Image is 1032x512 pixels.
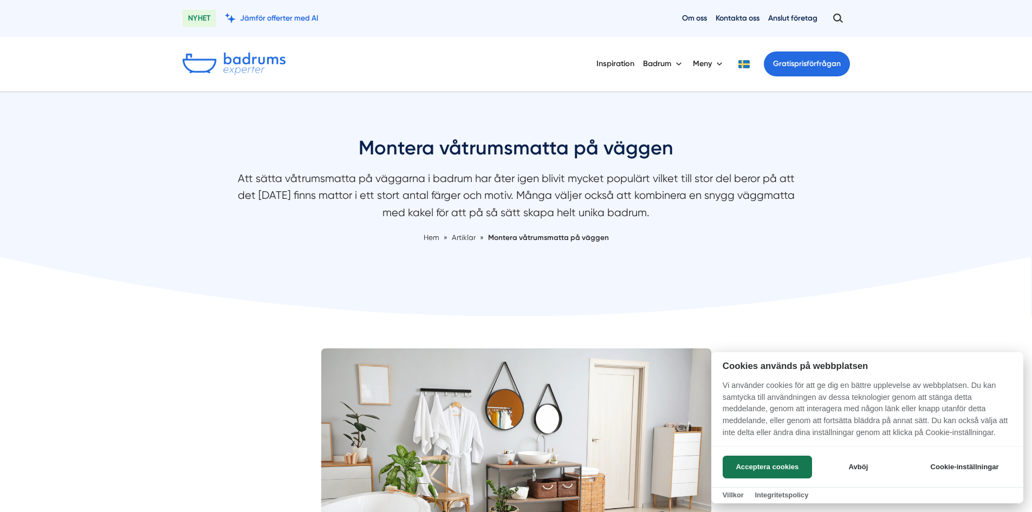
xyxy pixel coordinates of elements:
[711,361,1023,371] h2: Cookies används på webbplatsen
[815,456,901,478] button: Avböj
[723,456,812,478] button: Acceptera cookies
[711,380,1023,446] p: Vi använder cookies för att ge dig en bättre upplevelse av webbplatsen. Du kan samtycka till anvä...
[917,456,1012,478] button: Cookie-inställningar
[723,491,744,499] a: Villkor
[755,491,808,499] a: Integritetspolicy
